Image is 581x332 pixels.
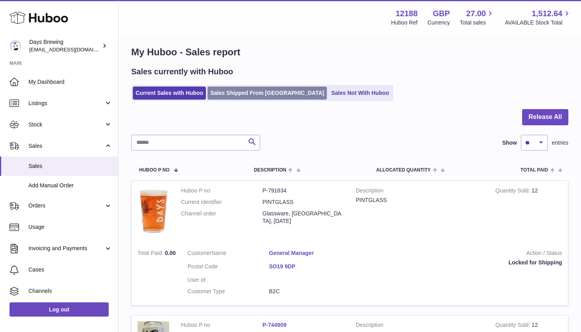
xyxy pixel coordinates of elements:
span: Total paid [521,168,548,173]
dt: Name [188,249,269,259]
a: Current Sales with Huboo [133,87,206,100]
a: Sales Shipped From [GEOGRAPHIC_DATA] [207,87,327,100]
div: Days Brewing [29,38,100,53]
span: Huboo P no [139,168,170,173]
dd: B2C [269,288,351,295]
dd: PINTGLASS [262,198,344,206]
div: Locked for Shipping [362,259,562,266]
span: Invoicing and Payments [28,245,104,252]
span: AVAILABLE Stock Total [505,19,572,26]
div: Currency [428,19,450,26]
span: Orders [28,202,104,209]
span: Add Manual Order [28,182,112,189]
span: 1,512.64 [532,8,562,19]
a: 27.00 Total sales [460,8,495,26]
span: Total sales [460,19,495,26]
span: Customer [188,250,212,256]
span: Stock [28,121,104,128]
span: Description [254,168,286,173]
button: Release All [522,109,568,125]
dt: Huboo P no [181,187,262,194]
a: 1,512.64 AVAILABLE Stock Total [505,8,572,26]
a: P-744909 [262,322,287,328]
dt: Postal Code [188,263,269,272]
span: ALLOCATED Quantity [376,168,431,173]
span: 27.00 [466,8,486,19]
span: Sales [28,142,104,150]
h2: Sales currently with Huboo [131,66,233,77]
div: Huboo Ref [391,19,418,26]
span: 0.00 [165,250,175,256]
h1: My Huboo - Sales report [131,46,568,58]
img: helena@daysbrewing.com [9,40,21,52]
strong: Description [356,321,483,331]
img: 121881711040222.png [138,187,169,236]
dt: Channel order [181,210,262,225]
dt: Customer Type [188,288,269,295]
strong: Description [356,187,483,196]
a: Sales Not With Huboo [328,87,392,100]
strong: GBP [433,8,450,19]
div: PINTGLASS [356,196,483,204]
span: My Dashboard [28,78,112,86]
strong: Quantity Sold [495,187,532,196]
span: Sales [28,162,112,170]
td: 12 [489,181,568,243]
label: Show [502,139,517,147]
strong: Action / Status [362,249,562,259]
span: Usage [28,223,112,231]
span: [EMAIL_ADDRESS][DOMAIN_NAME] [29,46,116,53]
dd: P-791834 [262,187,344,194]
span: Listings [28,100,104,107]
strong: Total Paid [138,250,165,258]
dd: Glassware, [GEOGRAPHIC_DATA], [DATE] [262,210,344,225]
dt: Huboo P no [181,321,262,329]
a: SO19 9DP [269,263,351,270]
dt: User Id [188,276,269,284]
span: entries [552,139,568,147]
a: General Manager [269,249,351,257]
span: Cases [28,266,112,274]
span: Channels [28,287,112,295]
strong: Quantity Sold [495,322,532,330]
strong: 12188 [396,8,418,19]
dt: Current identifier [181,198,262,206]
a: Log out [9,302,109,317]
